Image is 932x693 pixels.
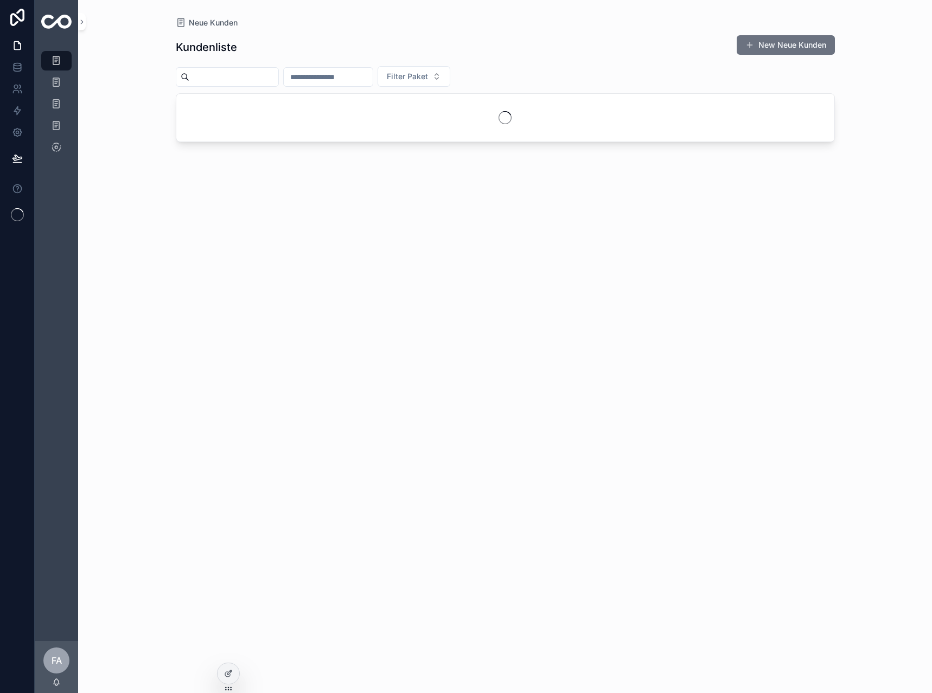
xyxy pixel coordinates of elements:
[52,654,62,667] span: FA
[189,17,238,28] span: Neue Kunden
[176,17,238,28] a: Neue Kunden
[41,15,72,29] img: App logo
[387,71,428,82] span: Filter Paket
[378,66,450,87] button: Select Button
[176,40,237,55] h1: Kundenliste
[737,35,835,55] button: New Neue Kunden
[35,43,78,641] div: scrollable content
